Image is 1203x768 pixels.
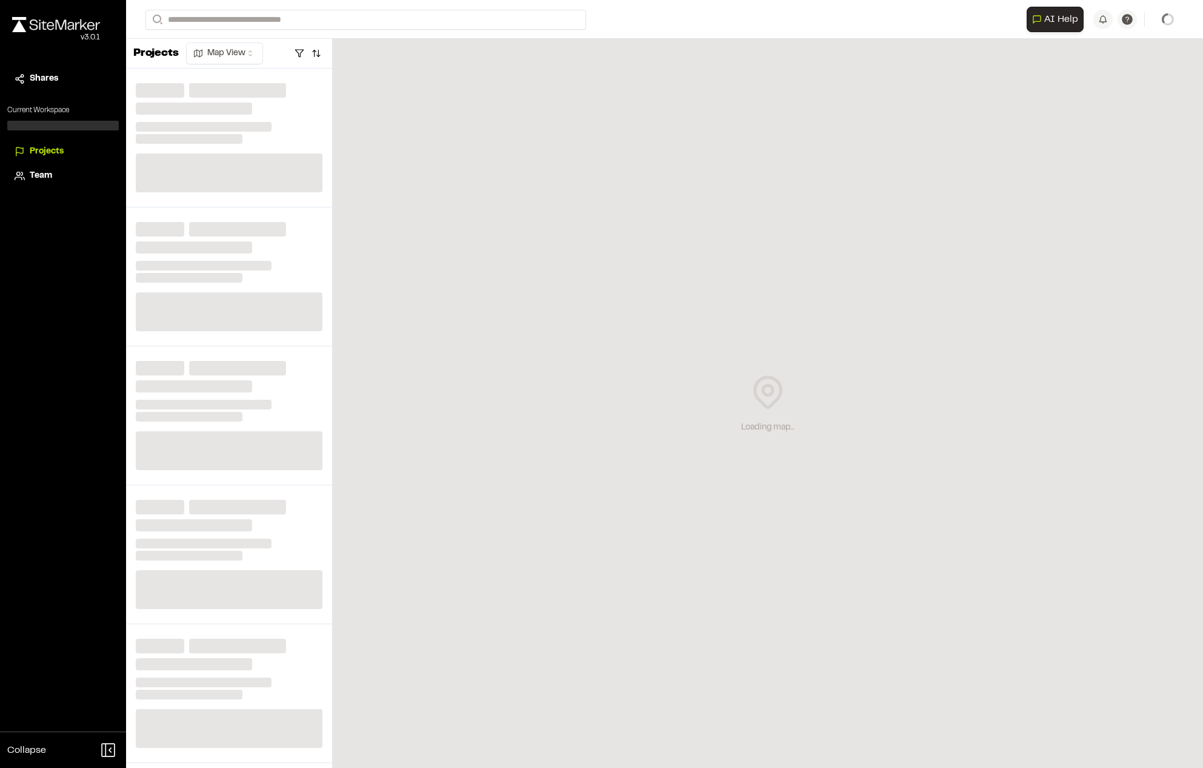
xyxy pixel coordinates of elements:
[12,32,100,43] div: Oh geez...please don't...
[15,169,112,183] a: Team
[30,72,58,86] span: Shares
[30,145,64,158] span: Projects
[1027,7,1084,32] button: Open AI Assistant
[15,72,112,86] a: Shares
[12,17,100,32] img: rebrand.png
[741,421,794,434] div: Loading map...
[7,105,119,116] p: Current Workspace
[145,10,167,30] button: Search
[133,45,179,62] p: Projects
[1027,7,1088,32] div: Open AI Assistant
[30,169,52,183] span: Team
[1044,12,1078,27] span: AI Help
[7,743,46,758] span: Collapse
[15,145,112,158] a: Projects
